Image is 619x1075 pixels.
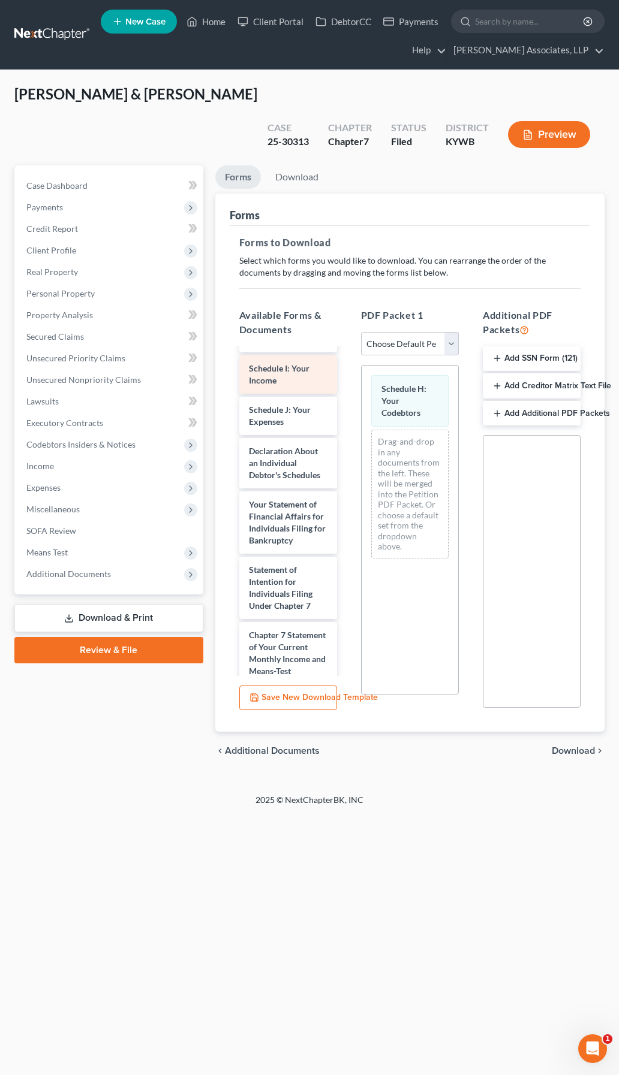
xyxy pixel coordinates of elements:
div: Forms [230,208,260,222]
a: Unsecured Priority Claims [17,348,203,369]
div: KYWB [446,135,489,149]
h5: Additional PDF Packets [483,308,581,337]
span: [PERSON_NAME] & [PERSON_NAME] [14,85,257,102]
span: Schedule I: Your Income [249,363,309,385]
button: Add Creditor Matrix Text File [483,373,581,398]
span: Executory Contracts [26,418,103,428]
div: 25-30313 [268,135,309,149]
span: Unsecured Priority Claims [26,353,125,363]
span: New Case [125,17,166,26]
iframe: Intercom live chat [578,1034,607,1063]
i: chevron_right [595,746,605,756]
div: Case [268,121,309,135]
a: Credit Report [17,218,203,240]
a: Forms [215,165,261,189]
span: Payments [26,202,63,212]
span: 1 [603,1034,612,1044]
span: Additional Documents [26,569,111,579]
span: Income [26,461,54,471]
span: Secured Claims [26,331,84,342]
span: Chapter 7 Statement of Your Current Monthly Income and Means-Test Calculation [249,630,326,688]
a: Property Analysis [17,304,203,326]
a: Home [181,11,232,32]
span: Download [552,746,595,756]
i: chevron_left [215,746,225,756]
button: Save New Download Template [239,686,337,711]
a: Download [266,165,328,189]
div: Filed [391,135,426,149]
span: Client Profile [26,245,76,255]
span: 7 [363,135,369,147]
a: Download & Print [14,604,203,632]
p: Select which forms you would like to download. You can rearrange the order of the documents by dr... [239,255,581,279]
h5: Available Forms & Documents [239,308,337,337]
span: Credit Report [26,224,78,234]
div: District [446,121,489,135]
div: Status [391,121,426,135]
div: Drag-and-drop in any documents from the left. These will be merged into the Petition PDF Packet. ... [371,430,449,558]
a: Help [406,40,446,61]
a: Secured Claims [17,326,203,348]
span: Statement of Intention for Individuals Filing Under Chapter 7 [249,564,312,611]
button: Add Additional PDF Packets [483,401,581,426]
button: Preview [508,121,590,148]
a: Lawsuits [17,391,203,412]
span: Schedule J: Your Expenses [249,404,311,427]
span: Real Property [26,267,78,277]
h5: Forms to Download [239,235,581,250]
a: Client Portal [232,11,309,32]
span: Expenses [26,482,61,493]
span: Your Statement of Financial Affairs for Individuals Filing for Bankruptcy [249,499,326,545]
input: Search by name... [475,10,585,32]
div: Chapter [328,135,372,149]
span: Declaration About an Individual Debtor's Schedules [249,446,320,480]
span: Property Analysis [26,310,93,320]
span: Unsecured Nonpriority Claims [26,375,141,385]
div: 2025 © NextChapterBK, INC [22,794,597,816]
span: Schedule H: Your Codebtors [381,384,426,418]
a: DebtorCC [309,11,377,32]
a: Review & File [14,637,203,663]
a: [PERSON_NAME] Associates, LLP [447,40,604,61]
span: Additional Documents [225,746,320,756]
a: Unsecured Nonpriority Claims [17,369,203,391]
button: Add SSN Form (121) [483,346,581,372]
span: Codebtors Insiders & Notices [26,439,136,449]
a: SOFA Review [17,520,203,542]
a: chevron_left Additional Documents [215,746,320,756]
div: Chapter [328,121,372,135]
span: SOFA Review [26,526,76,536]
h5: PDF Packet 1 [361,308,459,322]
a: Case Dashboard [17,175,203,197]
a: Payments [377,11,444,32]
span: Lawsuits [26,396,59,406]
span: Miscellaneous [26,504,80,514]
button: Download chevron_right [552,746,605,756]
a: Executory Contracts [17,412,203,434]
span: Means Test [26,547,68,557]
span: Personal Property [26,288,95,298]
span: Case Dashboard [26,180,88,191]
